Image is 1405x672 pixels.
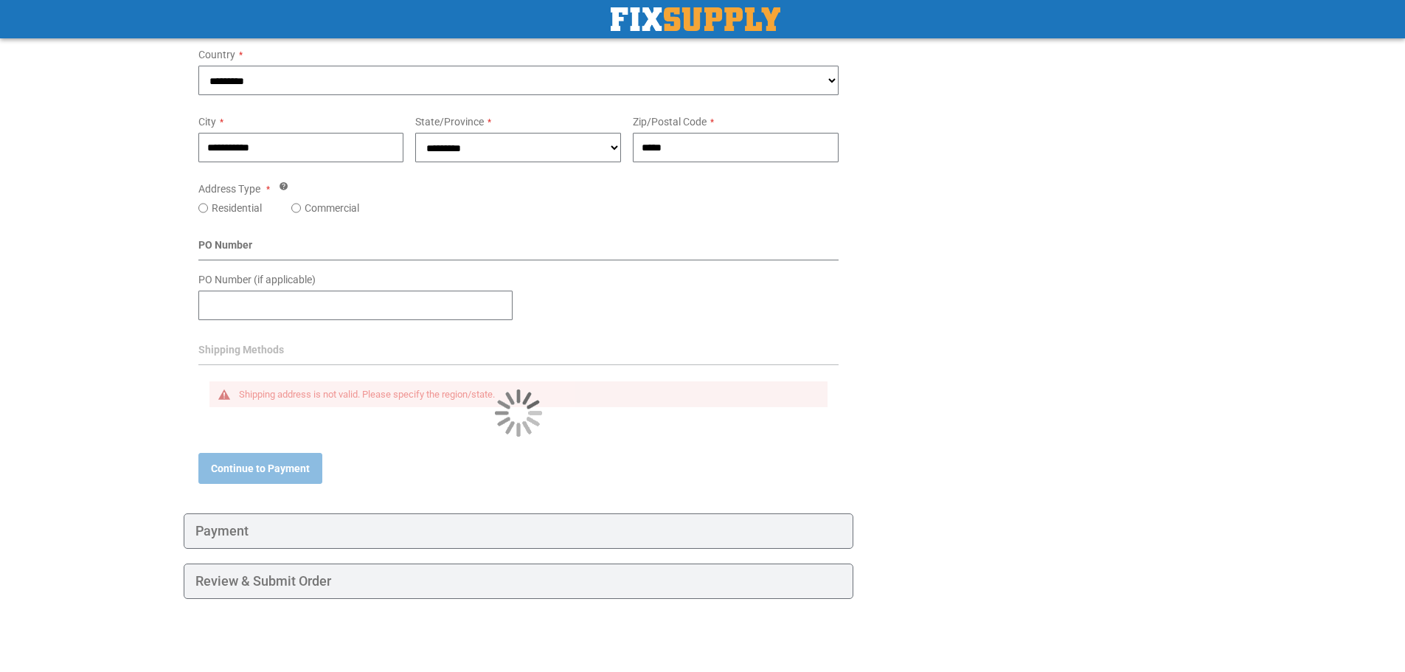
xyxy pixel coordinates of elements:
a: store logo [611,7,780,31]
label: Residential [212,201,262,215]
div: PO Number [198,238,839,260]
span: PO Number (if applicable) [198,274,316,285]
span: City [198,116,216,128]
span: State/Province [415,116,484,128]
label: Commercial [305,201,359,215]
span: Country [198,49,235,60]
img: Fix Industrial Supply [611,7,780,31]
div: Payment [184,513,854,549]
span: Zip/Postal Code [633,116,707,128]
img: Loading... [495,389,542,437]
div: Review & Submit Order [184,564,854,599]
span: Address Type [198,183,260,195]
